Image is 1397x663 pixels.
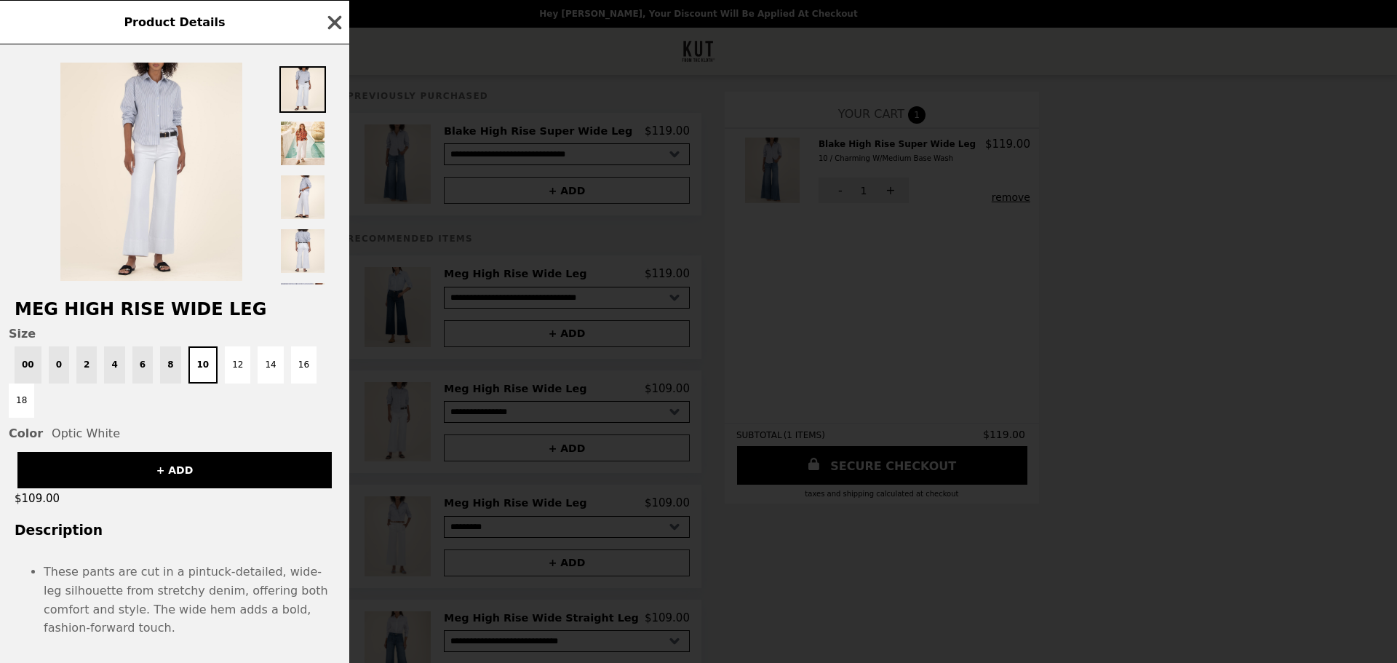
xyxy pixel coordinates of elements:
[279,174,326,221] img: Thumbnail 3
[279,120,326,167] img: Thumbnail 2
[9,426,43,440] span: Color
[225,346,250,384] button: 12
[124,15,225,29] span: Product Details
[291,346,317,384] button: 16
[279,66,326,113] img: Thumbnail 1
[17,452,332,488] button: + ADD
[9,384,34,418] button: 18
[60,63,242,281] img: 10 / Optic White
[9,327,341,341] span: Size
[9,426,341,440] div: Optic White
[279,282,326,328] img: Thumbnail 5
[188,346,218,384] button: 10
[279,228,326,274] img: Thumbnail 4
[258,346,283,384] button: 14
[44,563,335,637] li: These pants are cut in a pintuck-detailed, wide-leg silhouette from stretchy denim, offering both...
